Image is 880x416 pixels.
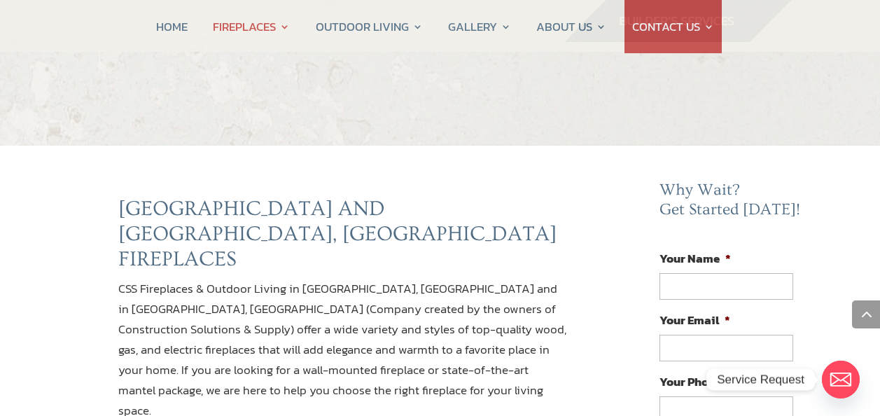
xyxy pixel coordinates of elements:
[659,312,730,328] label: Your Email
[659,181,804,226] h2: Why Wait? Get Started [DATE]!
[659,374,733,389] label: Your Phone
[822,361,860,398] a: Email
[659,251,731,266] label: Your Name
[118,196,568,279] h2: [GEOGRAPHIC_DATA] AND [GEOGRAPHIC_DATA], [GEOGRAPHIC_DATA] FIREPLACES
